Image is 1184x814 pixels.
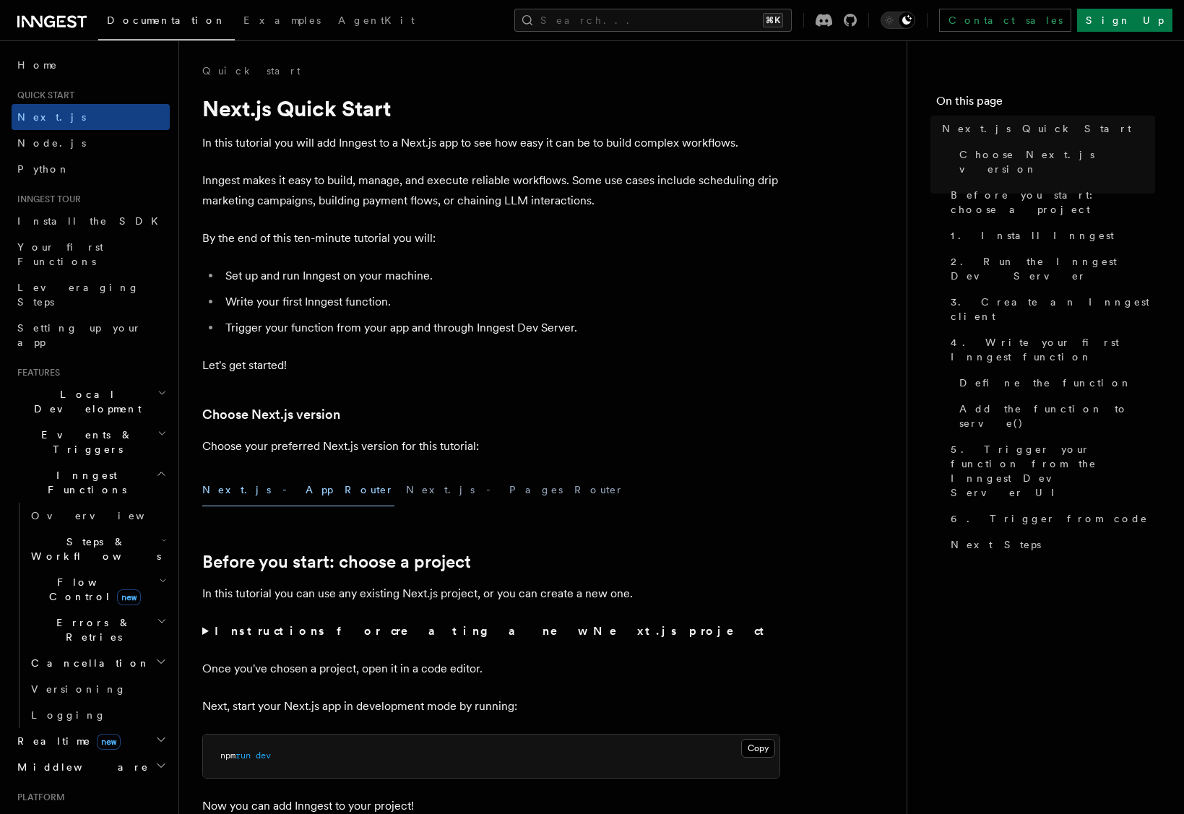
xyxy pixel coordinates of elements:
a: Next Steps [945,532,1155,558]
span: Steps & Workflows [25,534,161,563]
span: Next Steps [951,537,1041,552]
button: Next.js - Pages Router [406,474,624,506]
button: Events & Triggers [12,422,170,462]
a: Leveraging Steps [12,274,170,315]
button: Local Development [12,381,170,422]
a: 5. Trigger your function from the Inngest Dev Server UI [945,436,1155,506]
span: 3. Create an Inngest client [951,295,1155,324]
a: Setting up your app [12,315,170,355]
p: By the end of this ten-minute tutorial you will: [202,228,780,248]
a: Before you start: choose a project [945,182,1155,222]
a: Examples [235,4,329,39]
button: Cancellation [25,650,170,676]
button: Toggle dark mode [881,12,915,29]
span: Cancellation [25,656,150,670]
span: Platform [12,792,65,803]
a: AgentKit [329,4,423,39]
span: 2. Run the Inngest Dev Server [951,254,1155,283]
span: new [117,589,141,605]
a: Next.js [12,104,170,130]
span: 6. Trigger from code [951,511,1148,526]
span: npm [220,750,235,761]
span: Setting up your app [17,322,142,348]
span: new [97,734,121,750]
button: Flow Controlnew [25,569,170,610]
a: Logging [25,702,170,728]
button: Next.js - App Router [202,474,394,506]
button: Search...⌘K [514,9,792,32]
span: AgentKit [338,14,415,26]
span: Flow Control [25,575,159,604]
kbd: ⌘K [763,13,783,27]
span: Inngest Functions [12,468,156,497]
a: Add the function to serve() [954,396,1155,436]
p: Choose your preferred Next.js version for this tutorial: [202,436,780,456]
span: dev [256,750,271,761]
a: Python [12,156,170,182]
h1: Next.js Quick Start [202,95,780,121]
a: 4. Write your first Inngest function [945,329,1155,370]
button: Steps & Workflows [25,529,170,569]
span: Realtime [12,734,121,748]
a: Node.js [12,130,170,156]
a: Quick start [202,64,301,78]
p: Next, start your Next.js app in development mode by running: [202,696,780,716]
span: Errors & Retries [25,615,157,644]
h4: On this page [936,92,1155,116]
p: Once you've chosen a project, open it in a code editor. [202,659,780,679]
p: In this tutorial you will add Inngest to a Next.js app to see how easy it can be to build complex... [202,133,780,153]
span: Before you start: choose a project [951,188,1155,217]
div: Inngest Functions [12,503,170,728]
span: Local Development [12,387,157,416]
strong: Instructions for creating a new Next.js project [215,624,770,638]
a: Contact sales [939,9,1071,32]
span: Next.js [17,111,86,123]
a: 1. Install Inngest [945,222,1155,248]
li: Trigger your function from your app and through Inngest Dev Server. [221,318,780,338]
a: Sign Up [1077,9,1172,32]
span: Documentation [107,14,226,26]
span: Home [17,58,58,72]
span: Overview [31,510,180,521]
a: Choose Next.js version [202,404,340,425]
p: Inngest makes it easy to build, manage, and execute reliable workflows. Some use cases include sc... [202,170,780,211]
span: Events & Triggers [12,428,157,456]
a: Home [12,52,170,78]
span: run [235,750,251,761]
span: Examples [243,14,321,26]
span: 5. Trigger your function from the Inngest Dev Server UI [951,442,1155,500]
span: Leveraging Steps [17,282,139,308]
span: Your first Functions [17,241,103,267]
a: Your first Functions [12,234,170,274]
button: Middleware [12,754,170,780]
span: Next.js Quick Start [942,121,1131,136]
p: Let's get started! [202,355,780,376]
span: Logging [31,709,106,721]
a: Next.js Quick Start [936,116,1155,142]
a: Versioning [25,676,170,702]
span: Features [12,367,60,378]
a: 6. Trigger from code [945,506,1155,532]
a: Install the SDK [12,208,170,234]
span: Inngest tour [12,194,81,205]
li: Write your first Inngest function. [221,292,780,312]
span: Node.js [17,137,86,149]
span: Add the function to serve() [959,402,1155,430]
span: Python [17,163,70,175]
a: Define the function [954,370,1155,396]
button: Realtimenew [12,728,170,754]
p: In this tutorial you can use any existing Next.js project, or you can create a new one. [202,584,780,604]
span: Choose Next.js version [959,147,1155,176]
a: Choose Next.js version [954,142,1155,182]
button: Errors & Retries [25,610,170,650]
span: Quick start [12,90,74,101]
a: 3. Create an Inngest client [945,289,1155,329]
a: Overview [25,503,170,529]
button: Inngest Functions [12,462,170,503]
span: Install the SDK [17,215,167,227]
span: 4. Write your first Inngest function [951,335,1155,364]
span: Versioning [31,683,126,695]
span: Middleware [12,760,149,774]
a: 2. Run the Inngest Dev Server [945,248,1155,289]
a: Documentation [98,4,235,40]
